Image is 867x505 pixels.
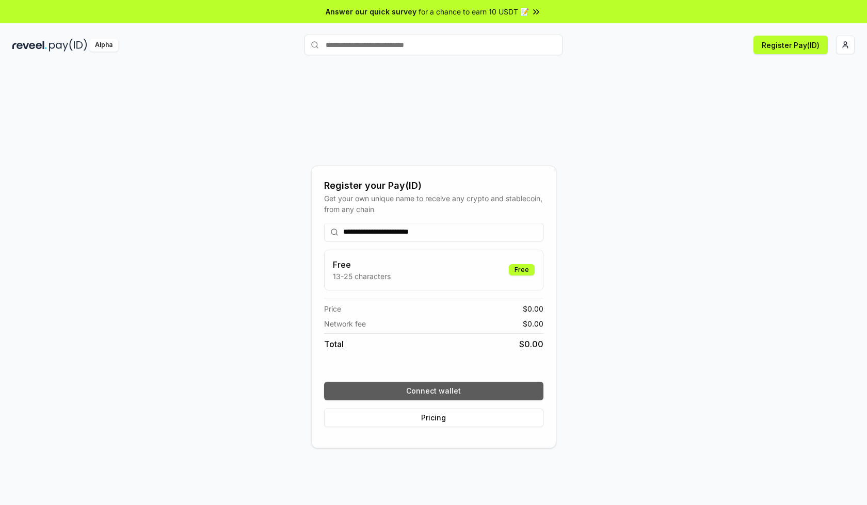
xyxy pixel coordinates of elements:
span: Price [324,303,341,314]
div: Free [509,264,535,275]
span: for a chance to earn 10 USDT 📝 [419,6,529,17]
span: Answer our quick survey [326,6,416,17]
button: Register Pay(ID) [753,36,828,54]
img: reveel_dark [12,39,47,52]
div: Register your Pay(ID) [324,178,543,193]
span: $ 0.00 [523,303,543,314]
span: $ 0.00 [523,318,543,329]
span: $ 0.00 [519,338,543,350]
button: Pricing [324,409,543,427]
h3: Free [333,258,391,271]
span: Total [324,338,344,350]
p: 13-25 characters [333,271,391,282]
button: Connect wallet [324,382,543,400]
span: Network fee [324,318,366,329]
img: pay_id [49,39,87,52]
div: Alpha [89,39,118,52]
div: Get your own unique name to receive any crypto and stablecoin, from any chain [324,193,543,215]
